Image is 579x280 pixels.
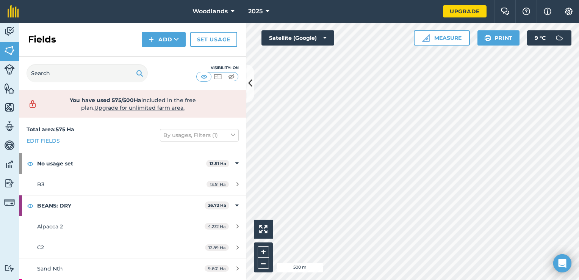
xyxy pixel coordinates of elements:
span: 2025 [248,7,263,16]
span: 9.601 Ha [205,265,229,272]
input: Search [27,64,148,82]
img: Ruler icon [422,34,430,42]
a: You have used 575/500Haincluded in the free plan.Upgrade for unlimited farm area. [25,96,240,112]
img: svg+xml;base64,PHN2ZyB4bWxucz0iaHR0cDovL3d3dy53My5vcmcvMjAwMC9zdmciIHdpZHRoPSIxOCIgaGVpZ2h0PSIyNC... [27,201,34,210]
a: B313.51 Ha [19,174,246,195]
strong: No usage set [37,153,206,174]
div: BEANS: DRY26.72 Ha [19,195,246,216]
span: 12.89 Ha [205,244,229,251]
a: Alpacca 24.232 Ha [19,216,246,237]
button: 9 °C [527,30,571,46]
img: svg+xml;base64,PHN2ZyB4bWxucz0iaHR0cDovL3d3dy53My5vcmcvMjAwMC9zdmciIHdpZHRoPSIxNCIgaGVpZ2h0PSIyNC... [149,35,154,44]
span: Alpacca 2 [37,223,63,230]
span: 13.51 Ha [207,181,229,187]
img: svg+xml;base64,PHN2ZyB4bWxucz0iaHR0cDovL3d3dy53My5vcmcvMjAwMC9zdmciIHdpZHRoPSIxOSIgaGVpZ2h0PSIyNC... [136,69,143,78]
button: Add [142,32,186,47]
span: included in the free plan . [52,96,213,112]
strong: 26.72 Ha [208,203,226,208]
img: Two speech bubbles overlapping with the left bubble in the forefront [501,8,510,15]
img: svg+xml;base64,PD94bWwgdmVyc2lvbj0iMS4wIiBlbmNvZGluZz0idXRmLTgiPz4KPCEtLSBHZW5lcmF0b3I6IEFkb2JlIE... [4,159,15,170]
div: Open Intercom Messenger [553,254,571,272]
img: svg+xml;base64,PHN2ZyB4bWxucz0iaHR0cDovL3d3dy53My5vcmcvMjAwMC9zdmciIHdpZHRoPSI1NiIgaGVpZ2h0PSI2MC... [4,83,15,94]
img: fieldmargin Logo [8,5,19,17]
img: Four arrows, one pointing top left, one top right, one bottom right and the last bottom left [259,225,268,233]
a: Sand Nth9.601 Ha [19,258,246,279]
img: svg+xml;base64,PD94bWwgdmVyc2lvbj0iMS4wIiBlbmNvZGluZz0idXRmLTgiPz4KPCEtLSBHZW5lcmF0b3I6IEFkb2JlIE... [4,26,15,37]
button: Print [477,30,520,46]
button: – [258,258,269,269]
strong: Total area : 575 Ha [27,126,74,133]
img: svg+xml;base64,PHN2ZyB4bWxucz0iaHR0cDovL3d3dy53My5vcmcvMjAwMC9zdmciIHdpZHRoPSIxNyIgaGVpZ2h0PSIxNy... [544,7,551,16]
a: Set usage [190,32,237,47]
button: Satellite (Google) [261,30,334,46]
span: C2 [37,244,44,251]
h2: Fields [28,33,56,46]
button: By usages, Filters (1) [160,129,239,141]
img: svg+xml;base64,PHN2ZyB4bWxucz0iaHR0cDovL3d3dy53My5vcmcvMjAwMC9zdmciIHdpZHRoPSI1MCIgaGVpZ2h0PSI0MC... [213,73,222,80]
a: C212.89 Ha [19,237,246,258]
img: svg+xml;base64,PD94bWwgdmVyc2lvbj0iMS4wIiBlbmNvZGluZz0idXRmLTgiPz4KPCEtLSBHZW5lcmF0b3I6IEFkb2JlIE... [4,64,15,75]
span: 4.232 Ha [205,223,229,230]
div: No usage set13.51 Ha [19,153,246,174]
strong: BEANS: DRY [37,195,205,216]
span: Sand Nth [37,265,63,272]
img: svg+xml;base64,PD94bWwgdmVyc2lvbj0iMS4wIiBlbmNvZGluZz0idXRmLTgiPz4KPCEtLSBHZW5lcmF0b3I6IEFkb2JlIE... [4,264,15,272]
a: Upgrade [443,5,487,17]
img: svg+xml;base64,PHN2ZyB4bWxucz0iaHR0cDovL3d3dy53My5vcmcvMjAwMC9zdmciIHdpZHRoPSI1NiIgaGVpZ2h0PSI2MC... [4,102,15,113]
span: Upgrade for unlimited farm area. [94,104,185,111]
span: 9 ° C [535,30,546,46]
img: A question mark icon [522,8,531,15]
button: + [258,246,269,258]
img: svg+xml;base64,PHN2ZyB4bWxucz0iaHR0cDovL3d3dy53My5vcmcvMjAwMC9zdmciIHdpZHRoPSI1MCIgaGVpZ2h0PSI0MC... [227,73,236,80]
img: svg+xml;base64,PD94bWwgdmVyc2lvbj0iMS4wIiBlbmNvZGluZz0idXRmLTgiPz4KPCEtLSBHZW5lcmF0b3I6IEFkb2JlIE... [4,121,15,132]
img: svg+xml;base64,PHN2ZyB4bWxucz0iaHR0cDovL3d3dy53My5vcmcvMjAwMC9zdmciIHdpZHRoPSIxOSIgaGVpZ2h0PSIyNC... [484,33,491,42]
img: svg+xml;base64,PD94bWwgdmVyc2lvbj0iMS4wIiBlbmNvZGluZz0idXRmLTgiPz4KPCEtLSBHZW5lcmF0b3I6IEFkb2JlIE... [4,178,15,189]
img: svg+xml;base64,PD94bWwgdmVyc2lvbj0iMS4wIiBlbmNvZGluZz0idXRmLTgiPz4KPCEtLSBHZW5lcmF0b3I6IEFkb2JlIE... [25,99,40,109]
img: svg+xml;base64,PHN2ZyB4bWxucz0iaHR0cDovL3d3dy53My5vcmcvMjAwMC9zdmciIHdpZHRoPSI1NiIgaGVpZ2h0PSI2MC... [4,45,15,56]
span: B3 [37,181,44,188]
img: svg+xml;base64,PHN2ZyB4bWxucz0iaHR0cDovL3d3dy53My5vcmcvMjAwMC9zdmciIHdpZHRoPSIxOCIgaGVpZ2h0PSIyNC... [27,159,34,168]
img: svg+xml;base64,PD94bWwgdmVyc2lvbj0iMS4wIiBlbmNvZGluZz0idXRmLTgiPz4KPCEtLSBHZW5lcmF0b3I6IEFkb2JlIE... [552,30,567,46]
img: svg+xml;base64,PD94bWwgdmVyc2lvbj0iMS4wIiBlbmNvZGluZz0idXRmLTgiPz4KPCEtLSBHZW5lcmF0b3I6IEFkb2JlIE... [4,197,15,208]
span: Woodlands [192,7,228,16]
div: Visibility: On [196,65,239,71]
a: Edit fields [27,137,60,145]
img: A cog icon [564,8,573,15]
strong: You have used 575/500Ha [70,97,141,104]
button: Measure [414,30,470,46]
img: svg+xml;base64,PD94bWwgdmVyc2lvbj0iMS4wIiBlbmNvZGluZz0idXRmLTgiPz4KPCEtLSBHZW5lcmF0b3I6IEFkb2JlIE... [4,140,15,151]
img: svg+xml;base64,PHN2ZyB4bWxucz0iaHR0cDovL3d3dy53My5vcmcvMjAwMC9zdmciIHdpZHRoPSI1MCIgaGVpZ2h0PSI0MC... [199,73,209,80]
strong: 13.51 Ha [210,161,226,166]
